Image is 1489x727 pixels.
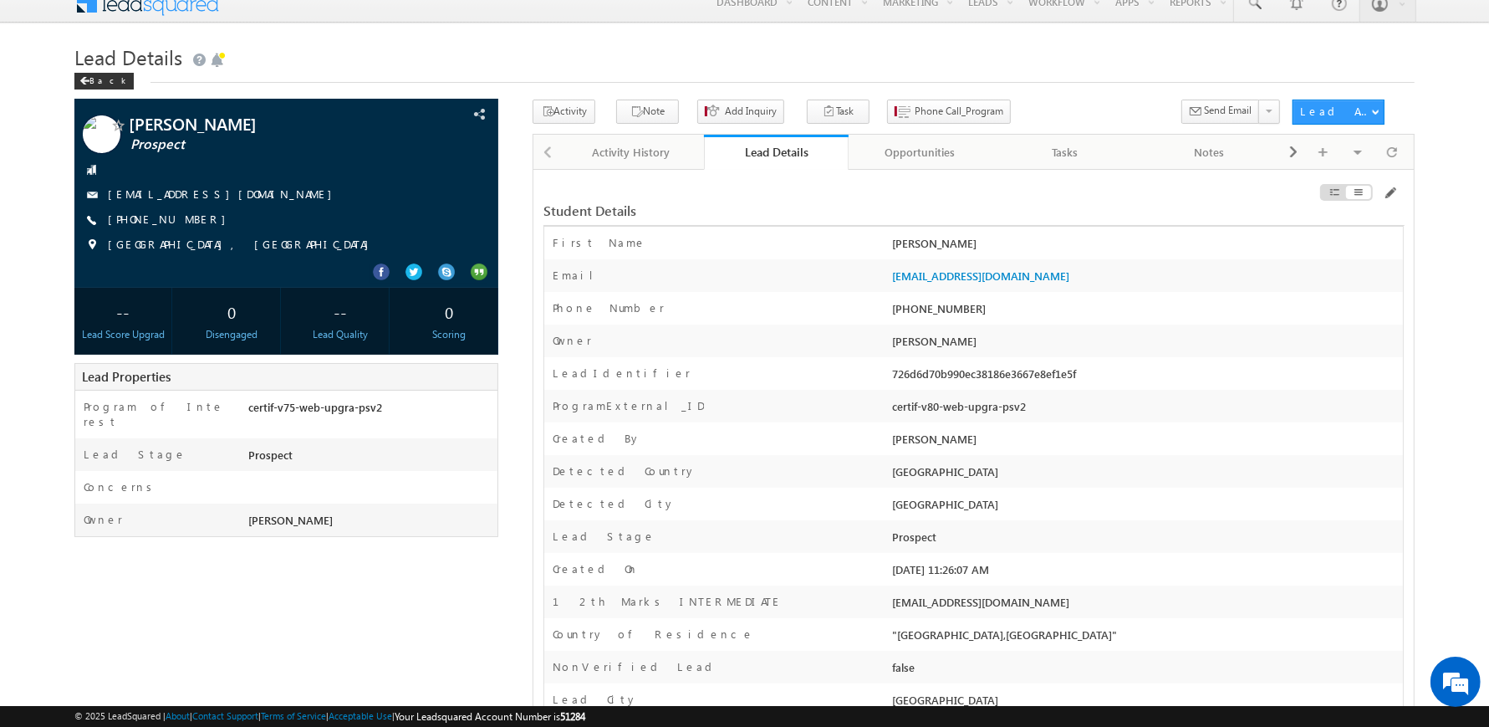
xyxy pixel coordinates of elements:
[1007,142,1123,162] div: Tasks
[892,334,977,348] span: [PERSON_NAME]
[697,100,784,124] button: Add Inquiry
[560,710,585,723] span: 51284
[87,88,281,110] div: Chat with us now
[1181,100,1260,124] button: Send Email
[533,100,595,124] button: Activity
[993,135,1138,170] a: Tasks
[74,73,134,90] div: Back
[553,496,676,511] label: Detected City
[84,447,186,462] label: Lead Stage
[849,135,993,170] a: Opportunities
[405,327,493,342] div: Scoring
[296,296,385,327] div: --
[704,135,849,170] a: Lead Details
[553,366,691,381] label: LeadIdentifier
[553,659,718,674] label: NonVerified Lead
[888,627,1403,650] div: "[GEOGRAPHIC_DATA],[GEOGRAPHIC_DATA]"
[807,100,869,124] button: Task
[888,659,1403,683] div: false
[888,398,1403,422] div: certif-v80-web-upgra-psv2
[888,529,1403,552] div: Prospect
[892,269,1069,283] a: [EMAIL_ADDRESS][DOMAIN_NAME]
[166,710,190,721] a: About
[1151,142,1267,162] div: Notes
[244,447,497,470] div: Prospect
[74,44,182,70] span: Lead Details
[553,333,592,348] label: Owner
[888,431,1403,454] div: [PERSON_NAME]
[553,561,639,576] label: Created On
[329,710,392,721] a: Acceptable Use
[79,296,167,327] div: --
[888,300,1403,324] div: [PHONE_NUMBER]
[28,88,70,110] img: d_60004797649_company_0_60004797649
[1205,103,1252,118] span: Send Email
[553,431,641,446] label: Created By
[405,296,493,327] div: 0
[22,155,305,502] textarea: Type your message and hit 'Enter'
[274,8,314,49] div: Minimize live chat window
[129,115,393,132] span: [PERSON_NAME]
[616,100,679,124] button: Note
[888,463,1403,487] div: [GEOGRAPHIC_DATA]
[395,710,585,723] span: Your Leadsquared Account Number is
[130,136,395,153] span: Prospect
[248,513,333,527] span: [PERSON_NAME]
[84,479,158,494] label: Concerns
[553,463,696,479] label: Detected Country
[888,366,1403,389] div: 726d6d70b990ec38186e3667e8ef1e5f
[1138,135,1282,170] a: Notes
[553,692,638,707] label: Lead City
[187,327,276,342] div: Disengaged
[915,104,1003,119] span: Phone Call_Program
[261,710,326,721] a: Terms of Service
[108,212,234,228] span: [PHONE_NUMBER]
[543,203,1110,218] div: Student Details
[83,115,120,159] img: Profile photo
[553,594,782,609] label: 12th Marks INTERMEDIATE
[1300,104,1371,119] div: Lead Actions
[244,399,497,422] div: certif-v75-web-upgra-psv2
[84,512,123,527] label: Owner
[187,296,276,327] div: 0
[725,104,777,119] span: Add Inquiry
[716,144,836,160] div: Lead Details
[888,561,1403,585] div: [DATE] 11:26:07 AM
[888,692,1403,715] div: [GEOGRAPHIC_DATA]
[888,594,1403,617] div: [EMAIL_ADDRESS][DOMAIN_NAME]
[82,368,171,385] span: Lead Properties
[553,529,655,544] label: Lead Stage
[553,235,646,250] label: First Name
[560,135,705,170] a: Activity History
[862,142,978,162] div: Opportunities
[888,235,1403,259] div: [PERSON_NAME]
[79,327,167,342] div: Lead Score Upgrad
[296,327,385,342] div: Lead Quality
[74,709,585,724] span: © 2025 LeadSquared | | | | |
[108,187,340,201] a: [EMAIL_ADDRESS][DOMAIN_NAME]
[1293,100,1384,125] button: Lead Actions
[887,100,1011,124] button: Phone Call_Program
[553,300,665,315] label: Phone Number
[74,72,142,86] a: Back
[553,627,754,642] label: Country of Residence
[192,710,258,721] a: Contact Support
[574,142,690,162] div: Activity History
[84,399,228,429] label: Program of Interest
[553,398,704,413] label: ProgramExternal_ID
[888,496,1403,520] div: [GEOGRAPHIC_DATA]
[227,515,303,538] em: Start Chat
[553,268,606,283] label: Email
[108,237,377,253] span: [GEOGRAPHIC_DATA], [GEOGRAPHIC_DATA]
